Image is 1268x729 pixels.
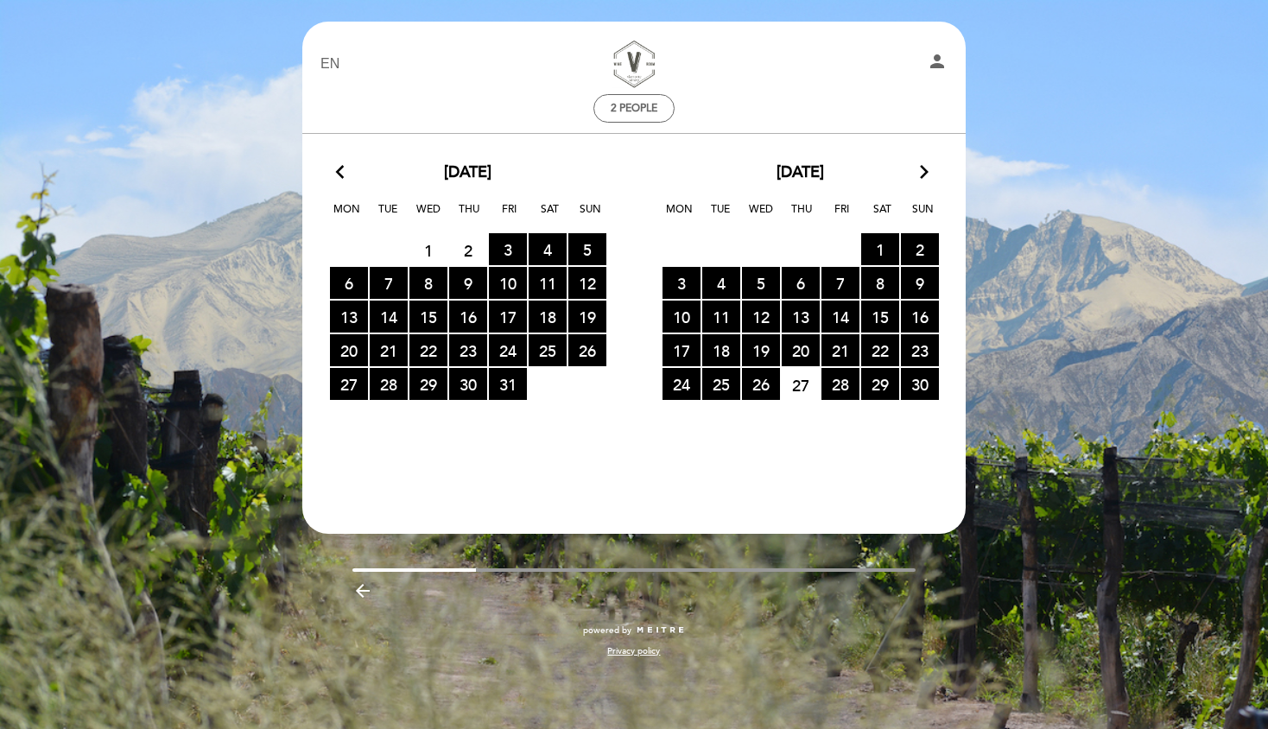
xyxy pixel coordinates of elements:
span: 26 [568,334,606,366]
button: person [927,51,948,78]
span: 19 [568,301,606,333]
span: 18 [529,301,567,333]
span: 14 [370,301,408,333]
span: 9 [901,267,939,299]
span: Tue [703,200,738,232]
span: 20 [330,334,368,366]
span: 29 [861,368,899,400]
span: Sat [865,200,900,232]
span: 16 [449,301,487,333]
span: 15 [409,301,447,333]
span: 30 [449,368,487,400]
span: 4 [529,233,567,265]
span: 1 [409,234,447,266]
span: 11 [529,267,567,299]
span: 24 [489,334,527,366]
span: 3 [663,267,701,299]
span: 29 [409,368,447,400]
span: Tue [371,200,405,232]
span: Mon [663,200,697,232]
span: 31 [489,368,527,400]
span: 12 [568,267,606,299]
span: [DATE] [777,162,824,184]
span: 12 [742,301,780,333]
span: 2 people [611,102,657,115]
span: 25 [702,368,740,400]
i: arrow_back_ios [336,162,352,184]
span: 21 [821,334,859,366]
span: 27 [782,369,820,401]
span: 19 [742,334,780,366]
span: powered by [583,624,631,637]
span: 28 [821,368,859,400]
i: arrow_forward_ios [916,162,932,184]
span: 6 [782,267,820,299]
span: 7 [370,267,408,299]
span: 5 [742,267,780,299]
span: 20 [782,334,820,366]
span: 4 [702,267,740,299]
span: 2 [901,233,939,265]
span: 17 [489,301,527,333]
span: 5 [568,233,606,265]
span: 9 [449,267,487,299]
span: 16 [901,301,939,333]
span: 26 [742,368,780,400]
i: arrow_backward [352,580,373,601]
i: person [927,51,948,72]
span: Wed [411,200,446,232]
span: 18 [702,334,740,366]
span: 7 [821,267,859,299]
span: 13 [782,301,820,333]
span: 8 [409,267,447,299]
span: Thu [784,200,819,232]
span: [DATE] [444,162,491,184]
a: Visitas y Cata de Vinos [526,41,742,88]
span: Fri [825,200,859,232]
span: 21 [370,334,408,366]
span: 22 [409,334,447,366]
span: Sun [906,200,941,232]
a: Privacy policy [607,645,660,657]
span: 3 [489,233,527,265]
span: 6 [330,267,368,299]
span: 14 [821,301,859,333]
span: 1 [861,233,899,265]
span: 11 [702,301,740,333]
span: Fri [492,200,527,232]
span: 30 [901,368,939,400]
span: 22 [861,334,899,366]
span: 17 [663,334,701,366]
span: 27 [330,368,368,400]
span: 15 [861,301,899,333]
img: MEITRE [636,626,685,635]
span: Mon [330,200,365,232]
span: 8 [861,267,899,299]
span: Sat [533,200,567,232]
span: 10 [489,267,527,299]
span: 23 [901,334,939,366]
span: Thu [452,200,486,232]
span: 28 [370,368,408,400]
span: Sun [574,200,608,232]
span: 13 [330,301,368,333]
span: 24 [663,368,701,400]
span: 23 [449,334,487,366]
span: Wed [744,200,778,232]
span: 2 [449,234,487,266]
span: 25 [529,334,567,366]
a: powered by [583,624,685,637]
span: 10 [663,301,701,333]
